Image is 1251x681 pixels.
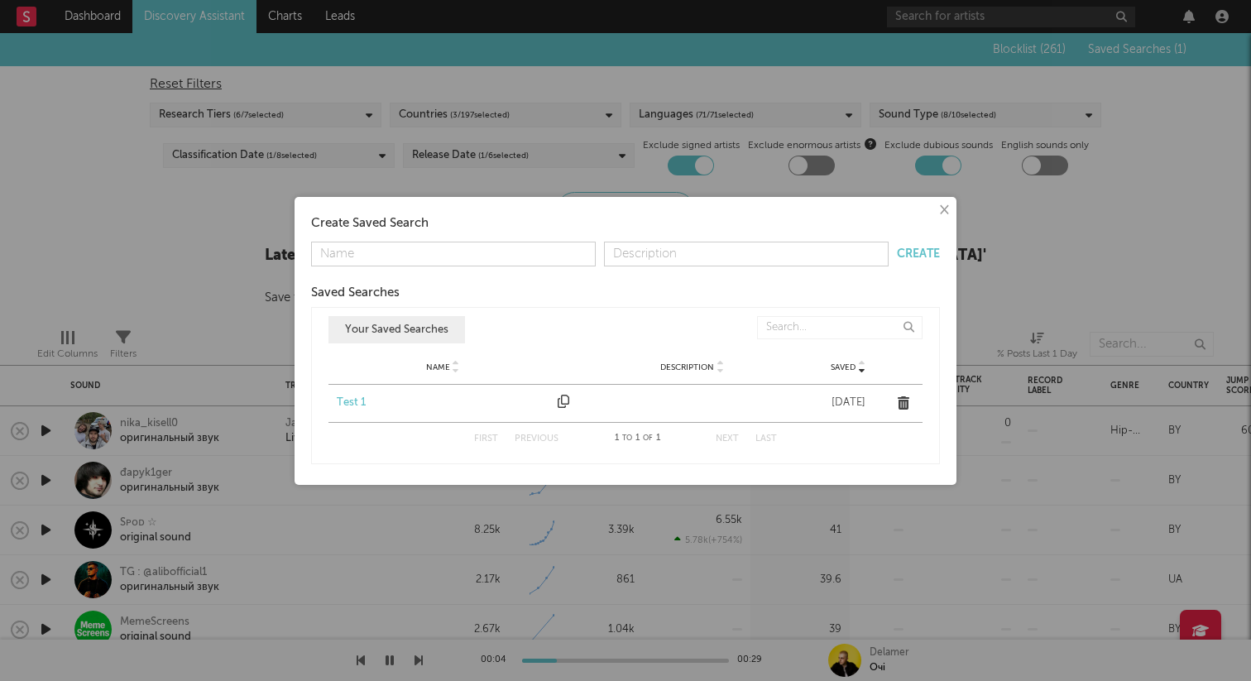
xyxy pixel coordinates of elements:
button: Last [755,434,777,444]
div: [DATE] [807,395,889,411]
span: of [643,434,653,442]
input: Name [311,242,596,266]
button: First [474,434,498,444]
button: Next [716,434,739,444]
button: Your Saved Searches [328,316,465,343]
a: Test 1 [337,395,549,411]
div: Saved Searches [311,283,940,303]
input: Search... [757,316,923,339]
button: Create [897,248,940,260]
span: Name [426,362,450,372]
button: Previous [515,434,558,444]
div: Create Saved Search [311,213,940,233]
input: Description [604,242,889,266]
button: × [934,201,952,219]
div: 1 1 1 [592,429,683,448]
span: Saved [831,362,856,372]
span: Description [660,362,714,372]
span: to [622,434,632,442]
